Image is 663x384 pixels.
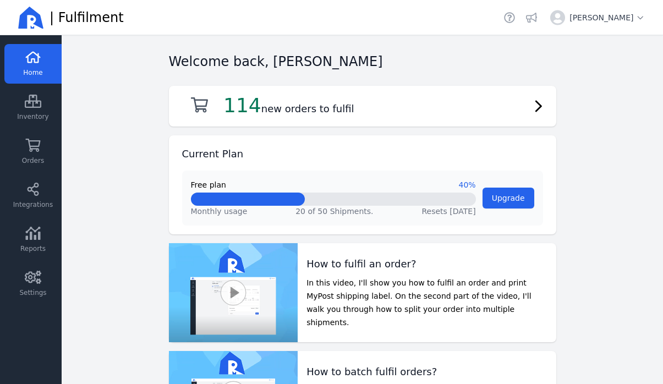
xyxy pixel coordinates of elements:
[502,10,517,25] a: Helpdesk
[23,68,42,77] span: Home
[22,156,44,165] span: Orders
[421,207,475,216] span: Resets [DATE]
[306,276,547,329] p: In this video, I'll show you how to fulfil an order and print MyPost shipping label. On the secon...
[295,207,373,216] span: 20 of 50 Shipments.
[223,95,354,117] h2: new orders to fulfil
[17,112,48,121] span: Inventory
[546,6,650,30] button: [PERSON_NAME]
[306,364,547,380] h2: How to batch fulfil orders?
[50,9,124,26] span: | Fulfilment
[483,188,534,209] button: Upgrade
[191,179,226,190] span: Free plan
[306,256,547,272] h2: How to fulfil an order?
[18,4,44,31] img: Ricemill Logo
[191,206,248,217] span: Monthly usage
[169,53,383,70] h2: Welcome back, [PERSON_NAME]
[459,179,476,190] span: 40%
[13,200,53,209] span: Integrations
[20,244,46,253] span: Reports
[223,94,261,117] span: 114
[19,288,46,297] span: Settings
[182,146,244,162] h2: Current Plan
[492,194,525,202] span: Upgrade
[569,12,645,23] span: [PERSON_NAME]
